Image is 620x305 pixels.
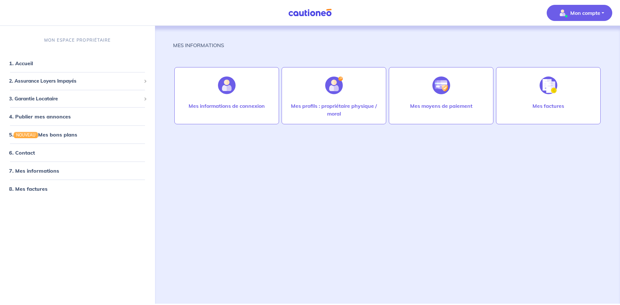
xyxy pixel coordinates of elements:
p: MES INFORMATIONS [173,41,224,49]
button: illu_account_valid_menu.svgMon compte [547,5,612,21]
a: 5.NOUVEAUMes bons plans [9,131,77,138]
div: 3. Garantie Locataire [3,92,152,105]
a: 8. Mes factures [9,186,47,192]
div: 1. Accueil [3,57,152,70]
img: Cautioneo [286,9,334,17]
p: Mes informations de connexion [189,102,265,110]
div: 8. Mes factures [3,182,152,195]
p: MON ESPACE PROPRIÉTAIRE [44,37,111,43]
div: 2. Assurance Loyers Impayés [3,75,152,87]
div: 6. Contact [3,146,152,159]
div: 5.NOUVEAUMes bons plans [3,128,152,141]
img: illu_account_add.svg [325,76,343,94]
span: 3. Garantie Locataire [9,95,141,102]
a: 1. Accueil [9,60,33,66]
div: 4. Publier mes annonces [3,110,152,123]
div: 7. Mes informations [3,164,152,177]
img: illu_account.svg [218,76,236,94]
img: illu_account_valid_menu.svg [557,8,568,18]
p: Mes moyens de paiement [410,102,472,110]
a: 7. Mes informations [9,168,59,174]
p: Mes profils : propriétaire physique / moral [288,102,379,117]
img: illu_credit_card_no_anim.svg [432,76,450,94]
span: 2. Assurance Loyers Impayés [9,77,141,85]
img: illu_invoice.svg [540,76,557,94]
a: 4. Publier mes annonces [9,113,71,120]
a: 6. Contact [9,149,35,156]
p: Mes factures [532,102,564,110]
p: Mon compte [570,9,600,17]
